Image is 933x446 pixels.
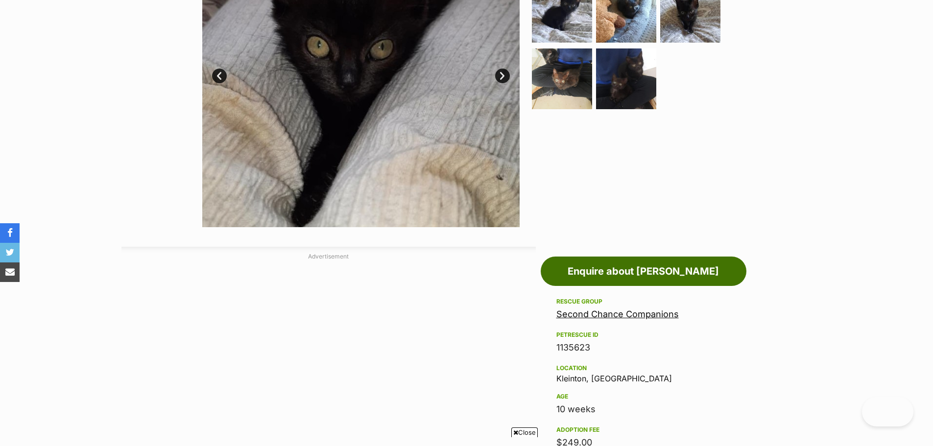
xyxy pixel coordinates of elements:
img: Photo of Rowena [532,48,592,109]
div: Rescue group [556,298,731,305]
div: PetRescue ID [556,331,731,339]
span: Close [511,427,538,437]
a: Enquire about [PERSON_NAME] [541,257,746,286]
div: Adoption fee [556,426,731,434]
div: Age [556,393,731,400]
a: Prev [212,69,227,83]
img: Photo of Rowena [596,48,656,109]
a: Next [495,69,510,83]
div: 1135623 [556,341,731,354]
div: Location [556,364,731,372]
iframe: Help Scout Beacon - Open [862,397,913,426]
div: 10 weeks [556,402,731,416]
a: Second Chance Companions [556,309,679,319]
div: Kleinton, [GEOGRAPHIC_DATA] [556,362,731,383]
